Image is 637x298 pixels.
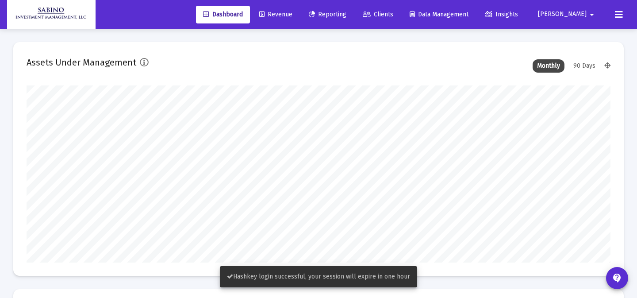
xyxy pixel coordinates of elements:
[309,11,346,18] span: Reporting
[410,11,468,18] span: Data Management
[356,6,400,23] a: Clients
[252,6,299,23] a: Revenue
[612,273,622,283] mat-icon: contact_support
[259,11,292,18] span: Revenue
[569,59,600,73] div: 90 Days
[27,55,136,70] h2: Assets Under Management
[363,11,393,18] span: Clients
[527,5,608,23] button: [PERSON_NAME]
[14,6,89,23] img: Dashboard
[203,11,243,18] span: Dashboard
[533,59,564,73] div: Monthly
[478,6,525,23] a: Insights
[196,6,250,23] a: Dashboard
[227,273,410,280] span: Hashkey login successful, your session will expire in one hour
[587,6,597,23] mat-icon: arrow_drop_down
[538,11,587,18] span: [PERSON_NAME]
[485,11,518,18] span: Insights
[302,6,353,23] a: Reporting
[403,6,476,23] a: Data Management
